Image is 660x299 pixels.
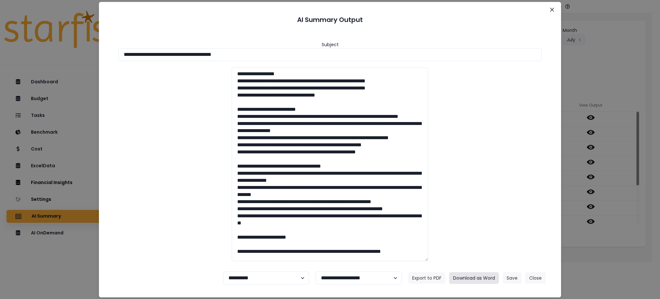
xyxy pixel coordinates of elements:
button: Save [503,272,521,284]
header: Subject [322,41,339,48]
button: Download as Word [449,272,499,284]
button: Close [525,272,546,284]
header: AI Summary Output [107,10,553,30]
button: Close [547,5,557,15]
button: Export to PDF [408,272,445,284]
